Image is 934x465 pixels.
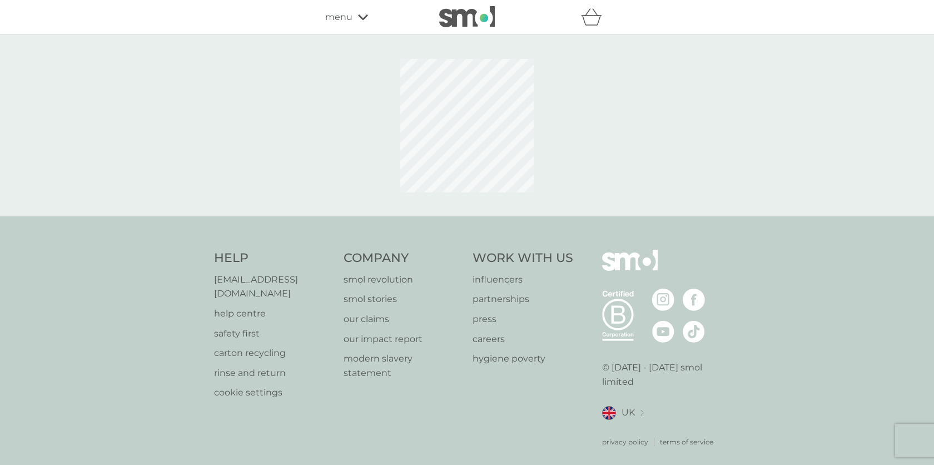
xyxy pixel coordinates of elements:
[344,273,462,287] a: smol revolution
[602,406,616,420] img: UK flag
[473,250,573,267] h4: Work With Us
[214,273,332,301] a: [EMAIL_ADDRESS][DOMAIN_NAME]
[344,292,462,306] a: smol stories
[640,410,644,416] img: select a new location
[344,332,462,347] a: our impact report
[214,346,332,360] a: carton recycling
[473,312,573,327] a: press
[473,273,573,287] a: influencers
[622,405,635,420] span: UK
[344,250,462,267] h4: Company
[214,306,332,321] a: help centre
[602,437,648,447] a: privacy policy
[683,320,705,343] img: visit the smol Tiktok page
[652,320,674,343] img: visit the smol Youtube page
[602,250,658,288] img: smol
[652,289,674,311] img: visit the smol Instagram page
[473,332,573,347] a: careers
[683,289,705,311] img: visit the smol Facebook page
[344,312,462,327] a: our claims
[602,360,721,389] p: © [DATE] - [DATE] smol limited
[581,6,609,28] div: basket
[214,385,332,400] a: cookie settings
[214,366,332,380] a: rinse and return
[473,352,573,366] a: hygiene poverty
[439,6,495,27] img: smol
[214,327,332,341] a: safety first
[473,292,573,306] a: partnerships
[325,10,352,24] span: menu
[660,437,713,447] a: terms of service
[214,250,332,267] h4: Help
[344,352,462,380] a: modern slavery statement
